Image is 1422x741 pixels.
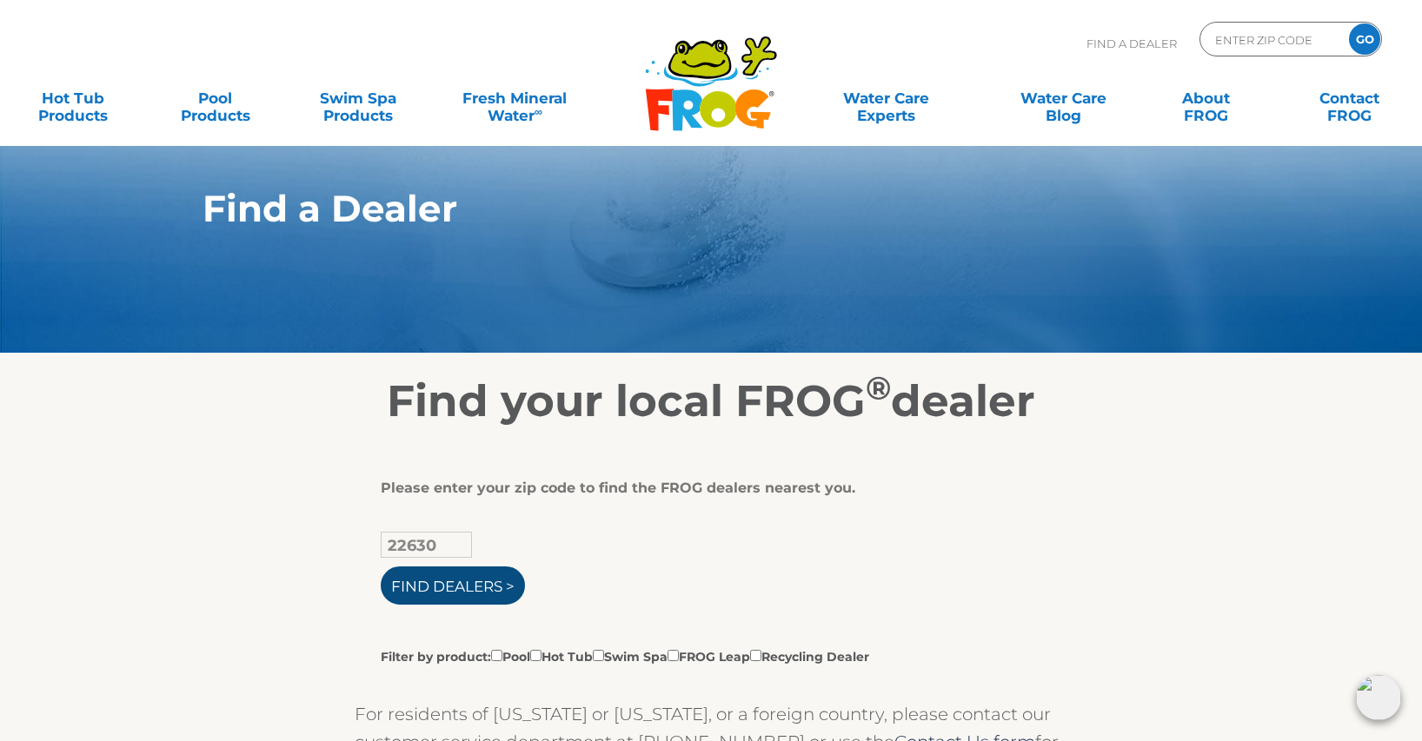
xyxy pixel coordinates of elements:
input: Filter by product:PoolHot TubSwim SpaFROG LeapRecycling Dealer [750,650,761,661]
a: AboutFROG [1151,81,1262,116]
input: Filter by product:PoolHot TubSwim SpaFROG LeapRecycling Dealer [668,650,679,661]
input: Filter by product:PoolHot TubSwim SpaFROG LeapRecycling Dealer [593,650,604,661]
a: Water CareBlog [1008,81,1120,116]
img: openIcon [1356,675,1401,720]
a: Hot TubProducts [17,81,129,116]
a: ContactFROG [1293,81,1405,116]
input: GO [1349,23,1380,55]
a: Fresh MineralWater∞ [445,81,584,116]
input: Find Dealers > [381,566,525,605]
h1: Find a Dealer [203,188,1139,229]
label: Filter by product: Pool Hot Tub Swim Spa FROG Leap Recycling Dealer [381,646,869,665]
a: Swim SpaProducts [302,81,414,116]
sup: ® [866,368,891,407]
a: Water CareExperts [796,81,976,116]
h2: Find your local FROG dealer [176,375,1246,427]
input: Filter by product:PoolHot TubSwim SpaFROG LeapRecycling Dealer [491,650,502,661]
p: Find A Dealer [1086,22,1177,65]
a: PoolProducts [160,81,271,116]
input: Zip Code Form [1213,27,1331,52]
div: Please enter your zip code to find the FROG dealers nearest you. [381,480,1028,497]
sup: ∞ [535,105,542,118]
input: Filter by product:PoolHot TubSwim SpaFROG LeapRecycling Dealer [530,650,542,661]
